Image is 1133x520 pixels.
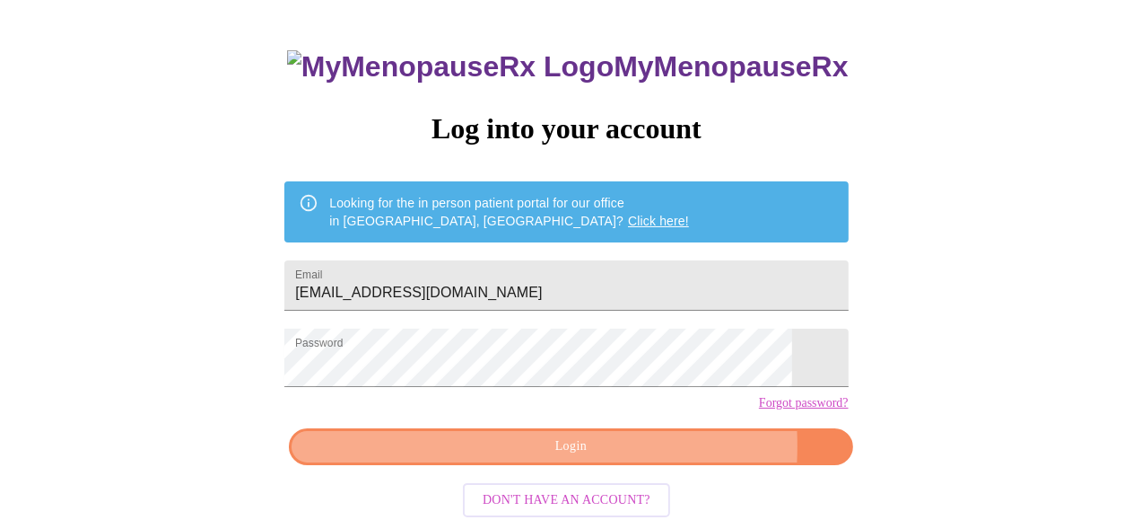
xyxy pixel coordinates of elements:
button: Login [289,428,852,465]
h3: Log into your account [284,112,848,145]
a: Don't have an account? [458,491,675,507]
h3: MyMenopauseRx [287,50,849,84]
img: MyMenopauseRx Logo [287,50,614,84]
a: Forgot password? [759,396,849,410]
div: Looking for the in person patient portal for our office in [GEOGRAPHIC_DATA], [GEOGRAPHIC_DATA]? [329,187,689,237]
button: Don't have an account? [463,483,670,518]
span: Don't have an account? [483,489,650,512]
span: Login [309,436,832,458]
a: Click here! [628,214,689,228]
